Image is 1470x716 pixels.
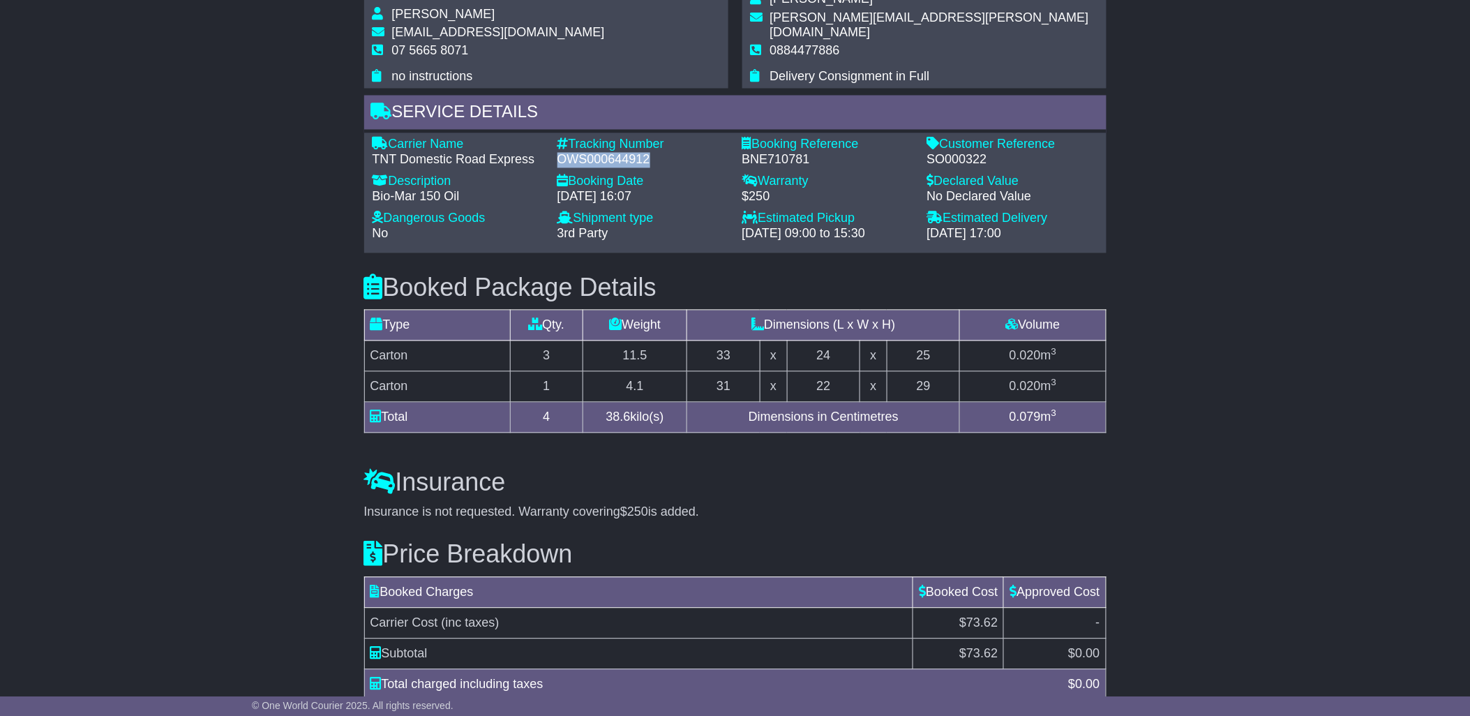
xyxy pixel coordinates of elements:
div: OWS000644912 [557,153,728,168]
td: Total [364,403,510,433]
sup: 3 [1051,347,1057,357]
td: 3 [510,341,583,372]
td: 29 [887,372,960,403]
div: Insurance is not requested. Warranty covering is added. [364,505,1107,521]
td: x [760,372,787,403]
td: kilo(s) [583,403,687,433]
div: Dangerous Goods [373,211,543,227]
td: 4.1 [583,372,687,403]
div: Declared Value [927,174,1098,190]
h3: Booked Package Details [364,274,1107,302]
h3: Price Breakdown [364,541,1107,569]
div: $ [1061,676,1107,694]
td: x [760,341,787,372]
span: (inc taxes) [442,616,500,630]
span: 0.020 [1010,380,1041,394]
span: 0.00 [1075,678,1100,692]
td: m [960,372,1106,403]
span: [EMAIL_ADDRESS][DOMAIN_NAME] [392,25,605,39]
td: Carton [364,372,510,403]
td: $ [913,639,1004,669]
td: x [860,372,887,403]
td: Carton [364,341,510,372]
td: Qty. [510,311,583,341]
div: Customer Reference [927,137,1098,153]
td: Type [364,311,510,341]
span: 07 5665 8071 [392,44,469,58]
div: Carrier Name [373,137,543,153]
span: 3rd Party [557,227,608,241]
div: Tracking Number [557,137,728,153]
span: No [373,227,389,241]
td: Volume [960,311,1106,341]
div: Bio-Mar 150 Oil [373,190,543,205]
div: [DATE] 16:07 [557,190,728,205]
span: © One World Courier 2025. All rights reserved. [252,700,453,711]
div: TNT Domestic Road Express [373,153,543,168]
td: Dimensions in Centimetres [687,403,960,433]
div: Booking Date [557,174,728,190]
td: 25 [887,341,960,372]
span: Carrier Cost [370,616,438,630]
td: Subtotal [364,639,913,669]
span: [PERSON_NAME][EMAIL_ADDRESS][PERSON_NAME][DOMAIN_NAME] [770,10,1089,40]
td: Booked Charges [364,577,913,608]
td: 33 [687,341,760,372]
div: Description [373,174,543,190]
sup: 3 [1051,408,1057,419]
h3: Insurance [364,469,1107,497]
div: Service Details [364,96,1107,133]
td: Approved Cost [1004,577,1106,608]
span: 0.079 [1010,410,1041,424]
span: $73.62 [959,616,998,630]
span: [PERSON_NAME] [392,7,495,21]
td: $ [1004,639,1106,669]
div: Estimated Delivery [927,211,1098,227]
div: BNE710781 [742,153,913,168]
span: 73.62 [966,647,998,661]
td: Dimensions (L x W x H) [687,311,960,341]
td: 11.5 [583,341,687,372]
span: 38.6 [606,410,631,424]
td: 24 [787,341,860,372]
span: 0884477886 [770,44,840,58]
div: [DATE] 09:00 to 15:30 [742,227,913,242]
td: Weight [583,311,687,341]
div: No Declared Value [927,190,1098,205]
div: [DATE] 17:00 [927,227,1098,242]
span: $250 [620,505,648,519]
sup: 3 [1051,378,1057,388]
div: $250 [742,190,913,205]
span: Delivery Consignment in Full [770,70,930,84]
div: Warranty [742,174,913,190]
td: 31 [687,372,760,403]
td: 1 [510,372,583,403]
td: 4 [510,403,583,433]
div: Total charged including taxes [363,676,1062,694]
td: m [960,403,1106,433]
td: Booked Cost [913,577,1004,608]
td: m [960,341,1106,372]
span: 0.020 [1010,349,1041,363]
div: Shipment type [557,211,728,227]
span: 0.00 [1075,647,1100,661]
td: 22 [787,372,860,403]
div: Booking Reference [742,137,913,153]
span: no instructions [392,70,473,84]
span: - [1096,616,1100,630]
div: Estimated Pickup [742,211,913,227]
div: SO000322 [927,153,1098,168]
td: x [860,341,887,372]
